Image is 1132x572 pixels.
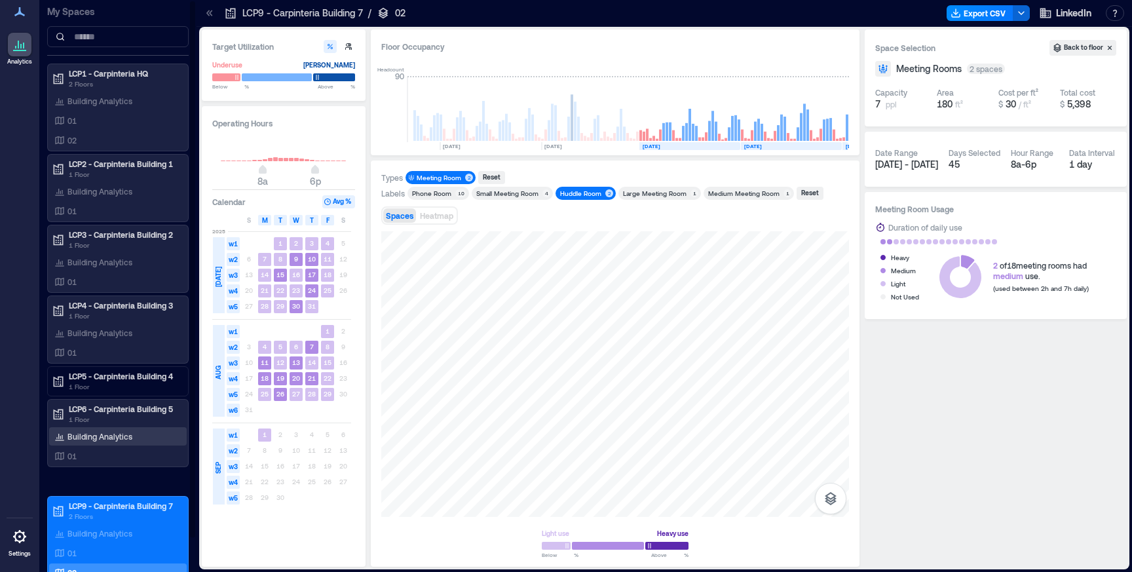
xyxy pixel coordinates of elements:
span: w3 [227,356,240,370]
span: S [341,215,345,225]
h3: Calendar [212,195,246,208]
text: 7 [263,255,267,263]
span: w4 [227,372,240,385]
text: 20 [292,374,300,382]
text: 18 [261,374,269,382]
span: w4 [227,284,240,297]
p: 01 [67,115,77,126]
span: AUG [213,366,223,379]
text: 21 [308,374,316,382]
span: 5,398 [1067,98,1091,109]
p: 01 [67,347,77,358]
text: [DATE] [443,143,461,149]
div: Types [381,172,403,183]
text: 29 [324,390,331,398]
p: LCP5 - Carpinteria Building 4 [69,371,179,381]
text: 8 [326,343,330,351]
a: Analytics [3,29,36,69]
button: Export CSV [947,5,1013,21]
text: 28 [308,390,316,398]
span: 7 [875,98,880,111]
text: 16 [292,271,300,278]
div: Huddle Room [560,189,601,198]
text: 4 [326,239,330,247]
div: Cost per ft² [998,87,1038,98]
span: w3 [227,460,240,473]
span: [DATE] - [DATE] [875,159,938,170]
button: Back to floor [1049,40,1116,56]
text: 31 [308,302,316,310]
h3: Meeting Room Usage [875,202,1116,216]
div: Not Used [891,290,919,303]
span: T [278,215,282,225]
p: Settings [9,550,31,558]
h3: Target Utilization [212,40,355,53]
span: w1 [227,325,240,338]
button: Heatmap [417,208,456,223]
text: [DATE] [744,143,762,149]
button: Avg % [322,195,355,208]
div: Area [937,87,954,98]
text: 11 [324,255,331,263]
text: 7 [310,343,314,351]
span: T [310,215,314,225]
span: w2 [227,444,240,457]
div: Light use [542,527,569,540]
text: 9 [294,255,298,263]
div: Large Meeting Room [623,189,687,198]
span: $ [1060,100,1065,109]
text: 1 [278,239,282,247]
span: Below % [212,83,249,90]
span: 180 [937,98,953,109]
text: 23 [292,286,300,294]
text: 25 [324,286,331,294]
div: 10 [455,189,466,197]
p: LCP6 - Carpinteria Building 5 [69,404,179,414]
span: ppl [886,99,897,109]
span: w2 [227,253,240,266]
span: (used between 2h and 7h daily) [993,284,1089,292]
h3: Space Selection [875,41,1049,54]
text: 22 [276,286,284,294]
button: Reset [478,171,505,184]
span: Spaces [386,211,413,220]
div: Labels [381,188,405,199]
span: W [293,215,299,225]
p: My Spaces [47,5,189,18]
div: Heavy [891,251,909,264]
span: SEP [213,462,223,474]
text: [DATE] [544,143,562,149]
p: 1 Floor [69,240,179,250]
text: 13 [292,358,300,366]
text: 2 [294,239,298,247]
p: LCP9 - Carpinteria Building 7 [242,7,363,20]
span: medium [993,271,1023,280]
span: w4 [227,476,240,489]
span: F [326,215,330,225]
p: LCP9 - Carpinteria Building 7 [69,501,179,511]
div: Meeting Room [417,173,461,182]
div: Hour Range [1011,147,1053,158]
div: 4 [542,189,550,197]
p: LCP3 - Carpinteria Building 2 [69,229,179,240]
div: Duration of daily use [888,221,962,234]
text: 17 [308,271,316,278]
text: 21 [261,286,269,294]
p: LCP2 - Carpinteria Building 1 [69,159,179,169]
button: Reset [797,187,823,200]
p: 01 [67,548,77,558]
text: 29 [276,302,284,310]
text: 19 [276,374,284,382]
p: Building Analytics [67,257,132,267]
span: w5 [227,388,240,401]
text: 1 [263,430,267,438]
text: 11 [261,358,269,366]
text: 1 [326,327,330,335]
p: 01 [67,451,77,461]
div: of 18 meeting rooms had use. [993,260,1089,281]
div: 2 spaces [967,64,1005,74]
div: Days Selected [949,147,1000,158]
span: w5 [227,300,240,313]
text: 6 [294,343,298,351]
p: LCP4 - Carpinteria Building 3 [69,300,179,311]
